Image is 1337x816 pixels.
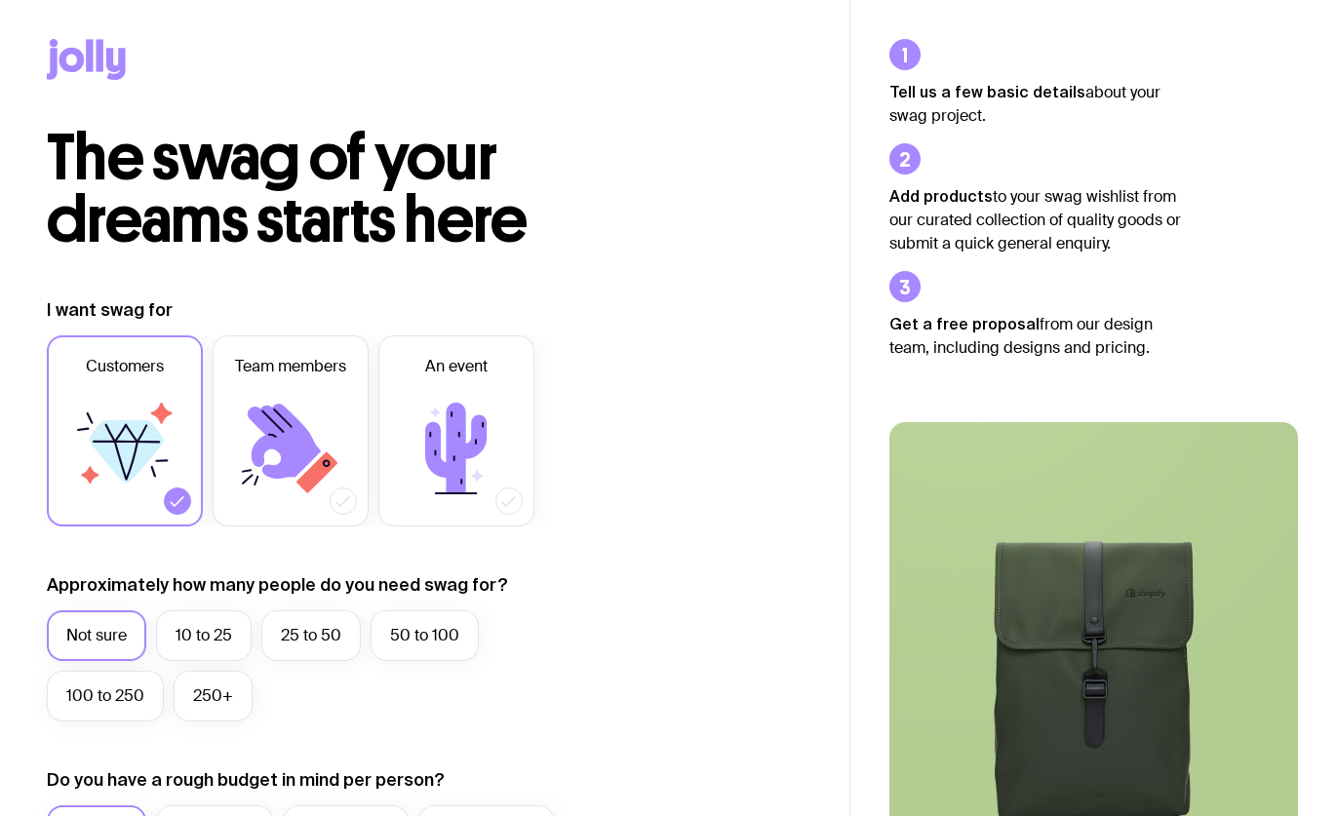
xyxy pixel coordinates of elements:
[156,610,252,661] label: 10 to 25
[174,671,253,721] label: 250+
[235,355,346,378] span: Team members
[889,312,1182,360] p: from our design team, including designs and pricing.
[889,80,1182,128] p: about your swag project.
[371,610,479,661] label: 50 to 100
[86,355,164,378] span: Customers
[47,768,445,792] label: Do you have a rough budget in mind per person?
[889,187,993,205] strong: Add products
[47,573,508,597] label: Approximately how many people do you need swag for?
[889,315,1040,332] strong: Get a free proposal
[889,83,1085,100] strong: Tell us a few basic details
[47,671,164,721] label: 100 to 250
[425,355,488,378] span: An event
[47,119,528,258] span: The swag of your dreams starts here
[47,610,146,661] label: Not sure
[47,298,173,322] label: I want swag for
[889,184,1182,255] p: to your swag wishlist from our curated collection of quality goods or submit a quick general enqu...
[261,610,361,661] label: 25 to 50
